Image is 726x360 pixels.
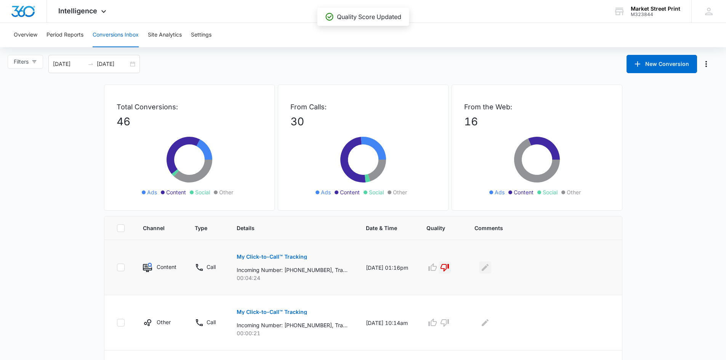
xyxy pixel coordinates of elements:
button: Period Reports [46,23,83,47]
span: Content [340,188,360,196]
span: Ads [321,188,331,196]
span: Other [393,188,407,196]
button: My Click-to-Call™ Tracking [237,303,307,321]
span: to [88,61,94,67]
button: Overview [14,23,37,47]
td: [DATE] 10:14am [357,295,417,350]
span: Quality [426,224,445,232]
p: Incoming Number: [PHONE_NUMBER], Tracking Number: [PHONE_NUMBER], Ring To: [PHONE_NUMBER], Caller... [237,266,348,274]
span: Social [369,188,384,196]
p: Incoming Number: [PHONE_NUMBER], Tracking Number: [PHONE_NUMBER], Ring To: [PHONE_NUMBER], Caller... [237,321,348,329]
p: 46 [117,114,262,130]
span: Social [543,188,558,196]
input: Start date [53,60,85,68]
p: Call [207,263,216,271]
p: From the Web: [464,102,610,112]
p: My Click-to-Call™ Tracking [237,309,307,315]
p: Total Conversions: [117,102,262,112]
span: Social [195,188,210,196]
span: swap-right [88,61,94,67]
td: [DATE] 01:16pm [357,240,417,295]
p: 30 [290,114,436,130]
span: Content [166,188,186,196]
p: 16 [464,114,610,130]
button: Settings [191,23,212,47]
p: From Calls: [290,102,436,112]
span: Other [567,188,581,196]
p: Content [157,263,176,271]
span: Date & Time [366,224,397,232]
span: Channel [143,224,166,232]
span: Comments [474,224,598,232]
button: Manage Numbers [700,58,712,70]
p: Call [207,318,216,326]
button: Edit Comments [479,261,491,274]
button: Edit Comments [479,317,491,329]
span: Filters [14,58,29,66]
p: My Click-to-Call™ Tracking [237,254,307,259]
p: 00:00:21 [237,329,348,337]
span: Content [514,188,534,196]
span: Intelligence [58,7,97,15]
span: Details [237,224,337,232]
button: Site Analytics [148,23,182,47]
input: End date [97,60,128,68]
span: Ads [147,188,157,196]
button: New Conversion [627,55,697,73]
p: 00:04:24 [237,274,348,282]
p: Quality Score Updated [337,12,401,21]
span: Other [219,188,233,196]
div: account id [631,12,680,17]
span: Type [195,224,207,232]
div: account name [631,6,680,12]
button: My Click-to-Call™ Tracking [237,248,307,266]
button: Conversions Inbox [93,23,139,47]
span: Ads [495,188,505,196]
p: Other [157,318,171,326]
button: Filters [8,55,43,69]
